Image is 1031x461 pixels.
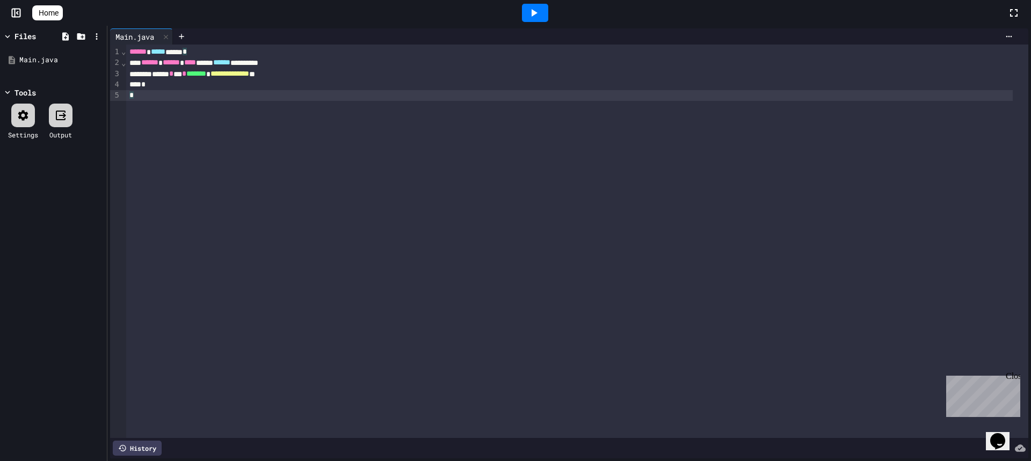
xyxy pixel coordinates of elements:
[110,28,173,45] div: Main.java
[110,69,121,79] div: 3
[110,79,121,90] div: 4
[110,47,121,57] div: 1
[8,130,38,140] div: Settings
[986,418,1020,450] iframe: chat widget
[49,130,72,140] div: Output
[121,47,126,56] span: Fold line
[14,31,36,42] div: Files
[110,57,121,68] div: 2
[110,90,121,101] div: 5
[32,5,63,20] a: Home
[121,58,126,67] span: Fold line
[19,55,103,65] div: Main.java
[14,87,36,98] div: Tools
[113,441,162,456] div: History
[39,8,59,18] span: Home
[942,371,1020,417] iframe: chat widget
[110,31,159,42] div: Main.java
[4,4,74,68] div: Chat with us now!Close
